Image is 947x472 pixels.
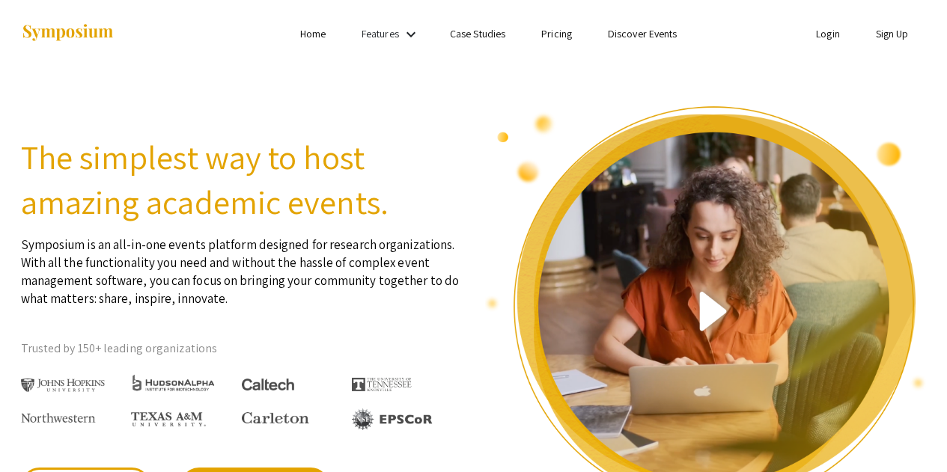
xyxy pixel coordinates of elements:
a: Login [816,27,840,40]
a: Features [362,27,399,40]
a: Sign Up [876,27,909,40]
a: Home [300,27,326,40]
h2: The simplest way to host amazing academic events. [21,135,463,224]
img: Symposium by ForagerOne [21,23,115,43]
mat-icon: Expand Features list [402,25,420,43]
img: Northwestern [21,413,96,422]
img: Carleton [242,412,309,424]
a: Discover Events [608,27,677,40]
img: Johns Hopkins University [21,378,106,393]
img: HudsonAlpha [131,374,216,391]
img: Texas A&M University [131,412,206,427]
a: Pricing [541,27,572,40]
p: Trusted by 150+ leading organizations [21,337,463,360]
img: The University of Tennessee [352,378,412,391]
p: Symposium is an all-in-one events platform designed for research organizations. With all the func... [21,224,463,307]
img: EPSCOR [352,408,434,430]
img: Caltech [242,378,294,391]
a: Case Studies [450,27,505,40]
